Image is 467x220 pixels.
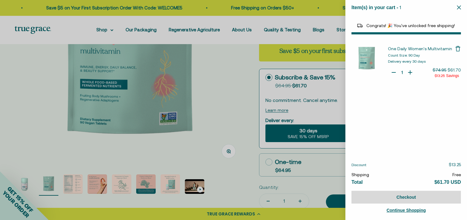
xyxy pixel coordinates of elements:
span: $61.70 [448,68,461,72]
span: $74.95 [433,68,446,72]
div: Delivery every 30 days [388,59,455,64]
a: Continue Shopping [351,207,461,214]
span: Discount [351,163,366,167]
span: One Daily Women's Multivitamin [388,46,452,51]
img: Reward bar icon image [356,22,364,29]
button: Checkout [351,191,461,204]
span: $13.25 [449,162,461,167]
input: Quantity for One Daily Women's Multivitamin [399,69,405,75]
span: Shipping [351,172,369,177]
span: Item(s) in your cart - [351,5,398,10]
img: One Daily Women&#39;s Multivitamin - 90 Day [351,44,382,74]
span: Total [351,180,363,185]
span: Savings [446,74,459,78]
a: One Daily Women's Multivitamin [388,46,455,52]
button: Remove One Daily Women's Multivitamin [455,46,461,52]
span: Count Size: 90 Day [388,53,420,58]
span: Congrats! 🎉 You've unlocked free shipping! [366,23,455,28]
span: 1 [400,5,401,10]
button: Close [457,5,461,10]
span: Free [452,172,461,177]
span: Continue Shopping [386,208,426,213]
span: $61.70 USD [434,180,461,185]
span: $13.25 [434,74,445,78]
